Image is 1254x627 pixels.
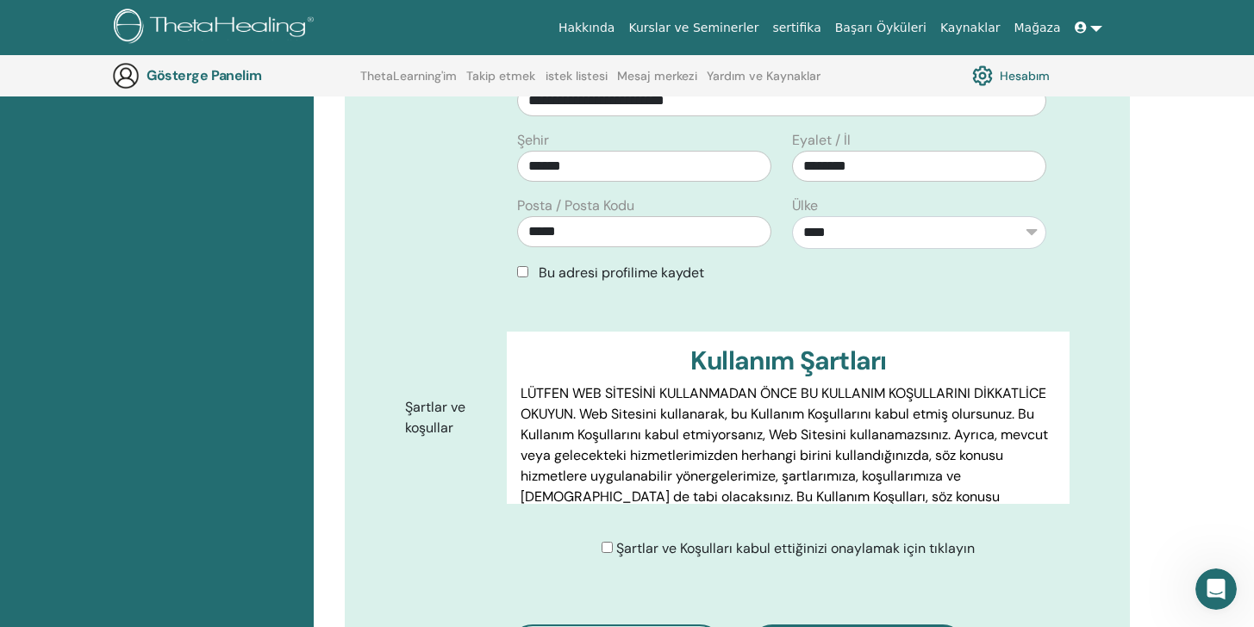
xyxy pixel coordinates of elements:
[940,21,1001,34] font: Kaynaklar
[112,62,140,90] img: generic-user-icon.jpg
[792,131,851,149] font: Eyalet / İl
[558,21,615,34] font: Hakkında
[616,539,975,557] font: Şartlar ve Koşulları kabul ettiğinizi onaylamak için tıklayın
[1007,12,1067,44] a: Mağaza
[466,68,535,84] font: Takip etmek
[360,68,457,84] font: ThetaLearning'im
[628,21,758,34] font: Kurslar ve Seminerler
[517,196,634,214] font: Posta / Posta Kodu
[466,69,535,96] a: Takip etmek
[972,61,1050,90] a: Hesabım
[539,264,704,282] font: Bu adresi profilime kaydet
[933,12,1008,44] a: Kaynaklar
[405,398,465,437] font: Şartlar ve koşullar
[517,131,549,149] font: Şehir
[828,12,933,44] a: Başarı Öyküleri
[707,69,820,96] a: Yardım ve Kaynaklar
[546,68,608,84] font: istek listesi
[690,344,886,377] font: Kullanım Şartları
[147,66,261,84] font: Gösterge Panelim
[792,196,818,214] font: Ülke
[521,384,1054,547] font: LÜTFEN WEB SİTESİNİ KULLANMADAN ÖNCE BU KULLANIM KOŞULLARINI DİKKATLİCE OKUYUN. Web Sitesini kull...
[835,21,926,34] font: Başarı Öyküleri
[360,69,457,96] a: ThetaLearning'im
[617,69,697,96] a: Mesaj merkezi
[1195,568,1237,610] iframe: Intercom canlı sohbet
[707,68,820,84] font: Yardım ve Kaynaklar
[546,69,608,96] a: istek listesi
[114,9,320,47] img: logo.png
[621,12,765,44] a: Kurslar ve Seminerler
[552,12,622,44] a: Hakkında
[1000,69,1050,84] font: Hesabım
[617,68,697,84] font: Mesaj merkezi
[972,61,993,90] img: cog.svg
[1014,21,1060,34] font: Mağaza
[765,12,827,44] a: sertifika
[772,21,820,34] font: sertifika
